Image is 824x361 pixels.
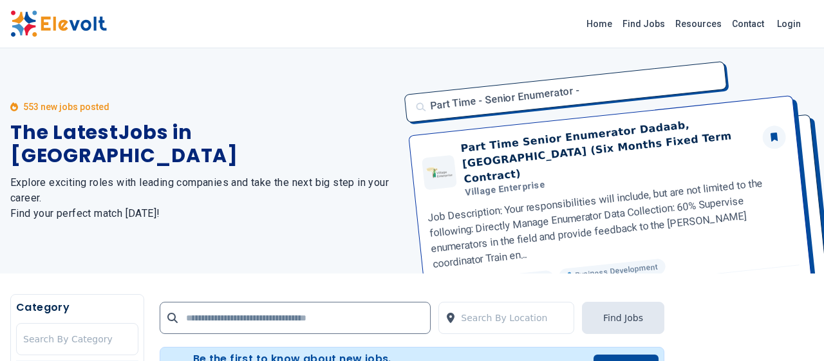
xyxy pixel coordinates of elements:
[10,175,397,221] h2: Explore exciting roles with leading companies and take the next big step in your career. Find you...
[23,100,109,113] p: 553 new jobs posted
[10,10,107,37] img: Elevolt
[581,14,617,34] a: Home
[16,300,138,315] h5: Category
[727,14,769,34] a: Contact
[670,14,727,34] a: Resources
[582,302,664,334] button: Find Jobs
[10,121,397,167] h1: The Latest Jobs in [GEOGRAPHIC_DATA]
[769,11,809,37] a: Login
[617,14,670,34] a: Find Jobs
